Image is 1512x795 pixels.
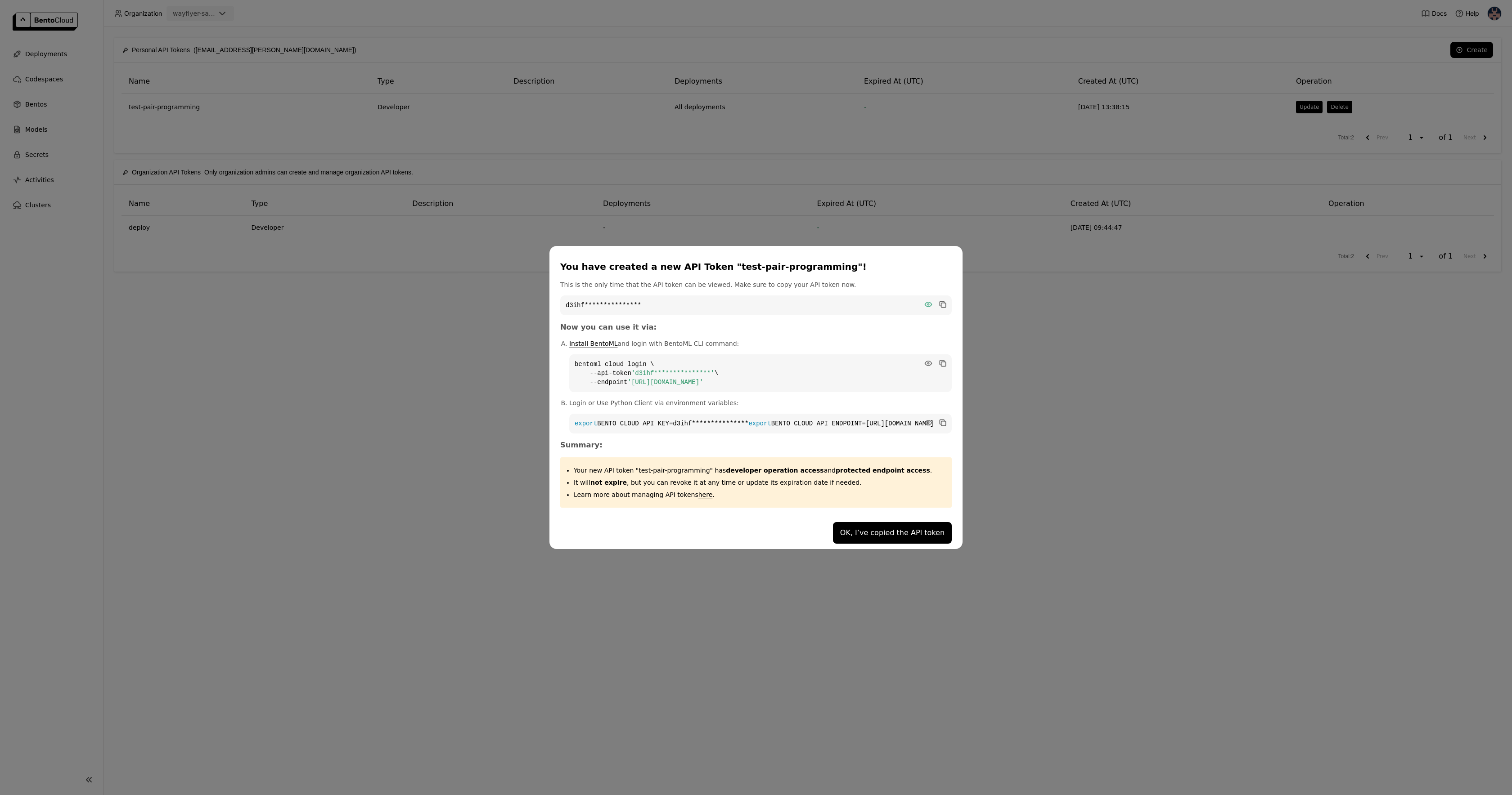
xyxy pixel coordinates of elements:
[726,467,930,474] span: and
[836,467,930,474] strong: protected endpoint access
[560,280,952,289] p: This is the only time that the API token can be viewed. Make sure to copy your API token now.
[698,491,713,498] a: here
[549,246,963,549] div: dialog
[628,379,703,386] span: '[URL][DOMAIN_NAME]'
[574,490,945,499] p: Learn more about managing API tokens .
[560,323,952,332] h3: Now you can use it via:
[590,479,627,486] strong: not expire
[748,420,771,427] span: export
[569,339,952,348] p: and login with BentoML CLI command:
[560,260,948,273] div: You have created a new API Token "test-pair-programming"!
[574,478,945,487] p: It will , but you can revoke it at any time or update its expiration date if needed.
[569,398,952,407] p: Login or Use Python Client via environment variables:
[569,414,952,433] code: BENTO_CLOUD_API_KEY=d3ihf*************** BENTO_CLOUD_API_ENDPOINT=[URL][DOMAIN_NAME]
[574,466,945,475] p: Your new API token "test-pair-programming" has .
[575,420,597,427] span: export
[726,467,824,474] strong: developer operation access
[833,522,952,544] button: OK, I’ve copied the API token
[569,340,618,347] a: Install BentoML
[569,354,952,392] code: bentoml cloud login \ --api-token \ --endpoint
[560,441,952,450] h3: Summary:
